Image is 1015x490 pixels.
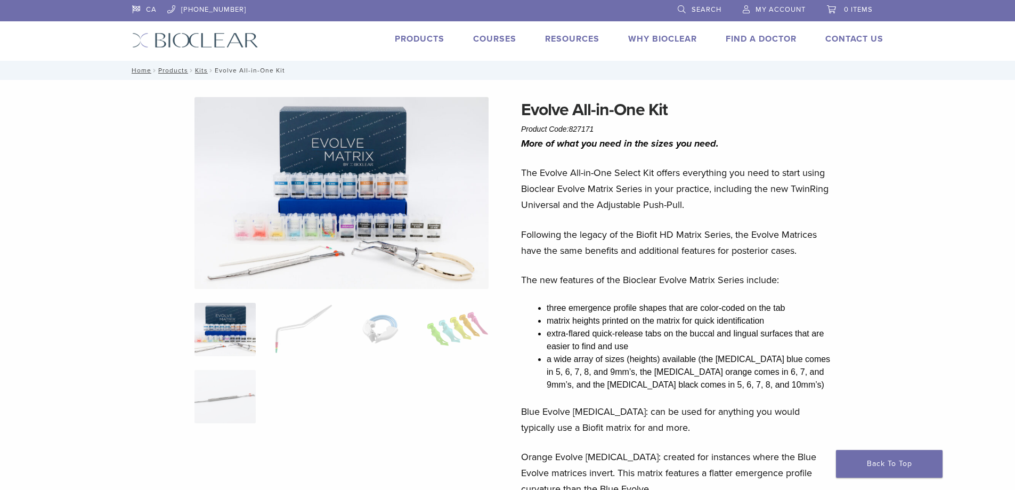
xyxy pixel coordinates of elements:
[521,165,834,213] p: The Evolve All-in-One Select Kit offers everything you need to start using Bioclear Evolve Matrix...
[521,125,594,133] span: Product Code:
[272,303,333,356] img: Evolve All-in-One Kit - Image 2
[188,68,195,73] span: /
[521,138,719,149] i: More of what you need in the sizes you need.
[844,5,873,14] span: 0 items
[521,227,834,259] p: Following the legacy of the Biofit HD Matrix Series, the Evolve Matrices have the same benefits a...
[756,5,806,14] span: My Account
[545,34,599,44] a: Resources
[547,353,834,391] li: a wide array of sizes (heights) available (the [MEDICAL_DATA] blue comes in 5, 6, 7, 8, and 9mm’s...
[208,68,215,73] span: /
[628,34,697,44] a: Why Bioclear
[726,34,797,44] a: Find A Doctor
[194,370,256,423] img: Evolve All-in-One Kit - Image 5
[194,97,489,289] img: IMG_0457
[521,272,834,288] p: The new features of the Bioclear Evolve Matrix Series include:
[547,327,834,353] li: extra-flared quick-release tabs on the buccal and lingual surfaces that are easier to find and use
[825,34,883,44] a: Contact Us
[473,34,516,44] a: Courses
[547,302,834,315] li: three emergence profile shapes that are color-coded on the tab
[350,303,411,356] img: Evolve All-in-One Kit - Image 3
[195,67,208,74] a: Kits
[132,33,258,48] img: Bioclear
[151,68,158,73] span: /
[427,303,488,356] img: Evolve All-in-One Kit - Image 4
[158,67,188,74] a: Products
[547,315,834,327] li: matrix heights printed on the matrix for quick identification
[194,303,256,356] img: IMG_0457-scaled-e1745362001290-300x300.jpg
[569,125,594,133] span: 827171
[395,34,444,44] a: Products
[128,67,151,74] a: Home
[521,97,834,123] h1: Evolve All-in-One Kit
[836,450,943,478] a: Back To Top
[521,404,834,436] p: Blue Evolve [MEDICAL_DATA]: can be used for anything you would typically use a Biofit matrix for ...
[692,5,721,14] span: Search
[124,61,891,80] nav: Evolve All-in-One Kit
